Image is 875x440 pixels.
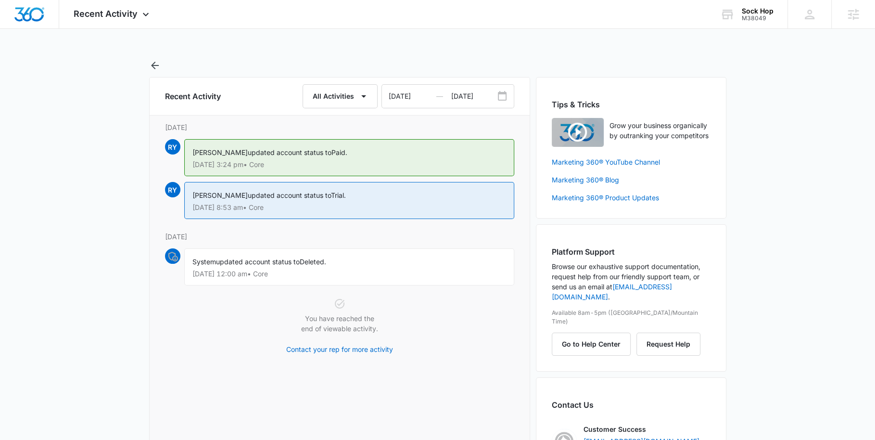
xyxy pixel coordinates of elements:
[552,399,710,411] h2: Contact Us
[248,191,331,199] span: updated account status to
[436,85,443,108] span: —
[165,91,221,102] h6: Recent Activity
[742,15,774,22] div: account id
[165,232,514,242] p: [DATE]
[451,85,514,108] input: Date Range To
[303,84,378,108] button: All Activities
[192,204,506,211] p: [DATE] 8:53 am • Core
[331,148,347,156] span: Paid.
[381,84,514,108] div: Date Range Input Group
[301,313,378,334] p: You have reached the end of viewable activity.
[552,246,710,258] h2: Platform Support
[583,424,646,434] p: Customer Success
[248,148,331,156] span: updated account status to
[552,118,604,147] img: Quick Overview Video
[192,191,248,199] span: [PERSON_NAME]
[609,120,710,141] p: Grow your business organically by outranking your competitors
[382,85,451,108] input: Date Range From
[165,122,514,132] p: [DATE]
[192,148,248,156] span: [PERSON_NAME]
[216,258,300,266] span: updated account status to
[165,182,180,197] span: RY
[165,139,180,155] span: RY
[552,99,710,110] h2: Tips & Tricks
[192,258,216,266] span: System
[552,340,636,348] a: Go to Help Center
[74,9,138,19] span: Recent Activity
[300,258,326,266] span: Deleted.
[552,193,710,203] a: Marketing 360® Product Updates
[552,175,710,185] a: Marketing 360® Blog
[552,157,710,167] a: Marketing 360® YouTube Channel
[742,7,774,15] div: account name
[552,333,631,356] button: Go to Help Center
[636,340,700,348] a: Request Help
[552,309,710,326] p: Available 8am-5pm ([GEOGRAPHIC_DATA]/Mountain Time)
[192,161,506,168] p: [DATE] 3:24 pm • Core
[636,333,700,356] button: Request Help
[331,191,346,199] span: Trial.
[192,271,506,277] p: [DATE] 12:00 am • Core
[552,261,710,302] p: Browse our exhaustive support documentation, request help from our friendly support team, or send...
[286,344,393,354] a: Contact your rep for more activity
